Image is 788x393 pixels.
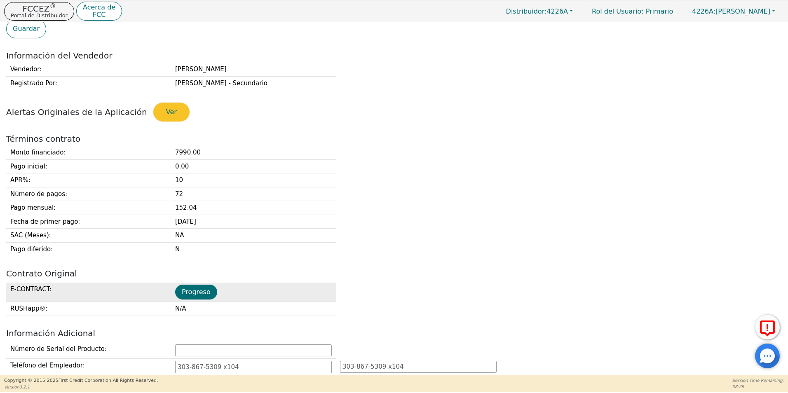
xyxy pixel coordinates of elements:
[171,201,336,215] td: 152.04
[171,173,336,187] td: 10
[6,201,171,215] td: Pago mensual :
[6,173,171,187] td: APR% :
[171,302,336,316] td: N/A
[4,2,74,21] button: FCCEZ®Portal de Distribuidor
[6,159,171,173] td: Pago inicial :
[6,215,171,229] td: Fecha de primer pago :
[340,361,497,373] input: 303-867-5309 x104
[11,13,68,18] p: Portal de Distribuidor
[4,384,158,390] p: Version 3.2.1
[6,269,782,278] h2: Contrato Original
[83,12,115,18] p: FCC
[692,7,715,15] span: 4226A:
[683,5,784,18] button: 4226A:[PERSON_NAME]
[11,5,68,13] p: FCCEZ
[49,2,56,10] sup: ®
[6,76,171,90] td: Registrado Por:
[6,342,171,359] td: Número de Serial del Producto:
[6,63,171,76] td: Vendedor:
[755,315,780,339] button: Reportar Error a FCC
[6,187,171,201] td: Número de pagos :
[584,3,681,19] a: Rol del Usuario: Primario
[692,7,770,15] span: [PERSON_NAME]
[153,103,190,122] button: Ver
[175,361,332,373] input: 303-867-5309 x104
[6,359,171,376] td: Teléfono del Empleador:
[506,7,547,15] span: Distribuidor:
[171,242,336,256] td: N
[6,107,147,117] span: Alertas Originales de la Aplicación
[171,76,336,90] td: [PERSON_NAME] - Secundario
[584,3,681,19] p: Primario
[6,302,171,316] td: RUSHapp® :
[6,328,782,338] h2: Información Adicional
[175,285,217,299] button: Progreso
[6,229,171,243] td: SAC (Meses) :
[6,283,171,302] td: E-CONTRACT :
[171,159,336,173] td: 0.00
[6,134,782,144] h2: Términos contrato
[6,146,171,159] td: Monto financiado :
[171,215,336,229] td: [DATE]
[497,5,582,18] button: Distribuidor:4226A
[171,146,336,159] td: 7990.00
[171,63,336,76] td: [PERSON_NAME]
[6,242,171,256] td: Pago diferido :
[506,7,568,15] span: 4226A
[6,51,782,61] h2: Información del Vendedor
[171,187,336,201] td: 72
[113,378,158,383] span: All Rights Reserved.
[171,229,336,243] td: NA
[732,377,784,384] p: Session Time Remaining:
[83,4,115,11] p: Acerca de
[6,19,46,38] button: Guardar
[592,7,643,15] span: Rol del Usuario :
[76,2,122,21] button: Acerca deFCC
[732,384,784,390] p: 58:29
[4,377,158,384] p: Copyright © 2015- 2025 First Credit Corporation.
